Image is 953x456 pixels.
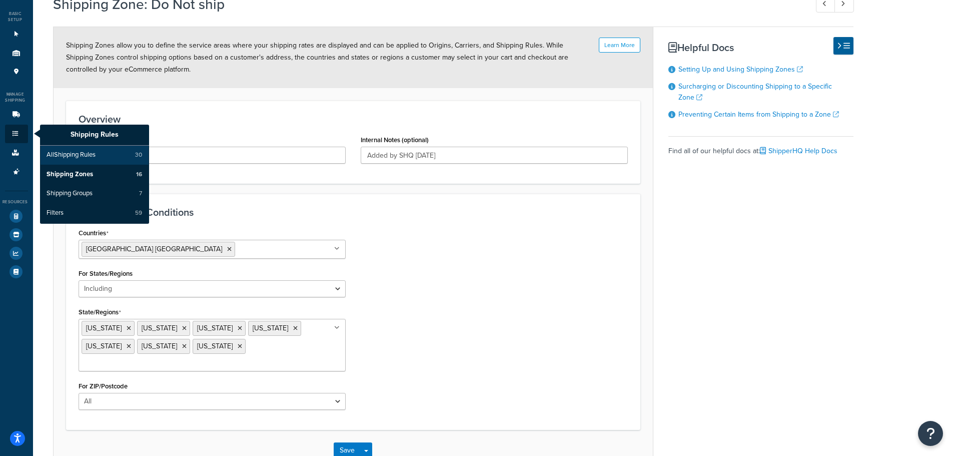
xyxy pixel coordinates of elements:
span: 16 [136,170,142,179]
span: Shipping Zones allow you to define the service areas where your shipping rates are displayed and ... [66,40,568,75]
span: Shipping Groups [47,189,93,198]
span: [GEOGRAPHIC_DATA] [GEOGRAPHIC_DATA] [86,244,222,254]
li: Help Docs [5,263,28,281]
span: Filters [47,209,64,218]
li: Carriers [5,106,28,124]
li: Analytics [5,244,28,262]
li: Marketplace [5,226,28,244]
li: Boxes [5,144,28,162]
li: Test Your Rates [5,207,28,225]
a: Surcharging or Discounting Shipping to a Specific Zone [678,81,832,103]
span: 59 [135,209,142,217]
a: Shipping Zones16 [40,165,149,184]
a: AllShipping Rules30 [40,146,149,165]
span: [US_STATE] [86,323,122,333]
li: Websites [5,25,28,44]
span: [US_STATE] [142,341,177,351]
span: [US_STATE] [197,341,233,351]
span: [US_STATE] [86,341,122,351]
span: 7 [139,189,142,198]
span: Shipping Zones [47,170,93,179]
span: 30 [135,151,142,159]
label: For ZIP/Postcode [79,382,128,390]
h3: Overview [79,114,628,125]
div: Find all of our helpful docs at: [668,136,853,158]
span: [US_STATE] [253,323,288,333]
span: [US_STATE] [197,323,233,333]
li: Shipping Rules [5,125,28,143]
label: Countries [79,229,109,237]
li: Shipping Groups [40,184,149,203]
h3: Shipping Zone Conditions [79,207,628,218]
a: Shipping Groups7 [40,184,149,203]
li: Origins [5,44,28,63]
li: Pickup Locations [5,63,28,81]
span: [US_STATE] [142,323,177,333]
a: Setting Up and Using Shipping Zones [678,64,803,75]
a: ShipperHQ Help Docs [760,146,837,156]
label: For States/Regions [79,270,133,277]
li: Shipping Zones [40,165,149,184]
h3: Helpful Docs [668,42,853,53]
button: Hide Help Docs [833,37,853,55]
label: Internal Notes (optional) [361,136,429,144]
p: Shipping Rules [40,125,149,146]
li: Filters [40,204,149,223]
button: Open Resource Center [918,421,943,446]
button: Learn More [599,38,640,53]
li: Advanced Features [5,163,28,181]
a: Filters59 [40,204,149,223]
label: State/Regions [79,308,121,316]
a: Preventing Certain Items from Shipping to a Zone [678,109,839,120]
span: All Shipping Rules [47,151,96,160]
